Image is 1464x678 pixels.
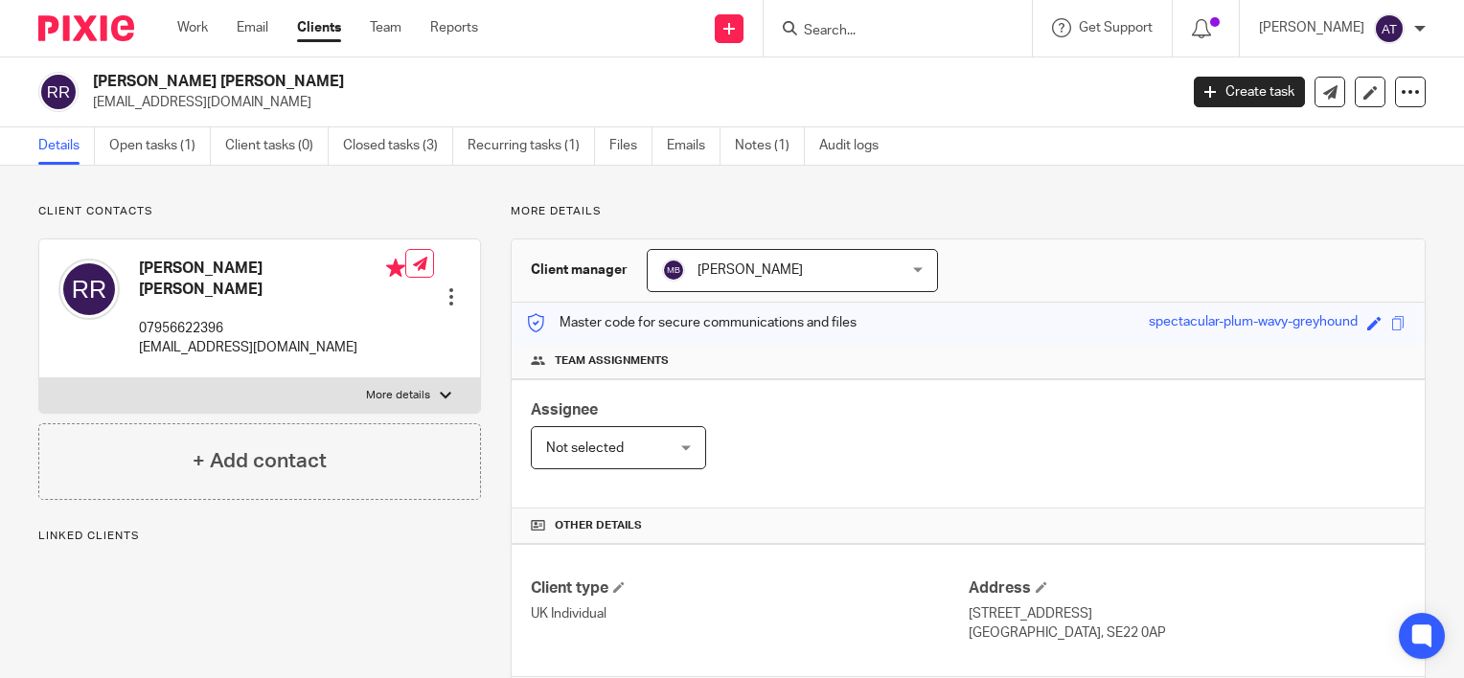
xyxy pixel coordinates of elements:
[662,259,685,282] img: svg%3E
[58,259,120,320] img: svg%3E
[531,604,968,623] p: UK Individual
[1194,77,1305,107] a: Create task
[38,127,95,165] a: Details
[526,313,857,332] p: Master code for secure communications and files
[969,623,1406,643] p: [GEOGRAPHIC_DATA], SE22 0AP
[38,72,79,112] img: svg%3E
[193,446,327,476] h4: + Add contact
[38,204,481,219] p: Client contacts
[139,338,405,357] p: [EMAIL_ADDRESS][DOMAIN_NAME]
[225,127,329,165] a: Client tasks (0)
[370,18,401,37] a: Team
[1259,18,1364,37] p: [PERSON_NAME]
[555,353,669,369] span: Team assignments
[531,260,628,280] h3: Client manager
[969,604,1406,623] p: [STREET_ADDRESS]
[386,259,405,278] i: Primary
[343,127,453,165] a: Closed tasks (3)
[38,529,481,544] p: Linked clients
[802,23,974,40] input: Search
[667,127,721,165] a: Emails
[139,259,405,300] h4: [PERSON_NAME] [PERSON_NAME]
[511,204,1426,219] p: More details
[177,18,208,37] a: Work
[93,72,950,92] h2: [PERSON_NAME] [PERSON_NAME]
[969,578,1406,599] h4: Address
[546,441,624,455] span: Not selected
[139,319,405,338] p: 07956622396
[819,127,893,165] a: Audit logs
[698,263,803,277] span: [PERSON_NAME]
[93,93,1165,112] p: [EMAIL_ADDRESS][DOMAIN_NAME]
[109,127,211,165] a: Open tasks (1)
[468,127,595,165] a: Recurring tasks (1)
[1374,13,1405,44] img: svg%3E
[555,518,642,533] span: Other details
[430,18,478,37] a: Reports
[531,402,598,418] span: Assignee
[297,18,341,37] a: Clients
[38,15,134,41] img: Pixie
[1079,21,1153,34] span: Get Support
[237,18,268,37] a: Email
[1149,312,1358,334] div: spectacular-plum-wavy-greyhound
[366,388,430,403] p: More details
[735,127,805,165] a: Notes (1)
[609,127,652,165] a: Files
[531,578,968,599] h4: Client type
